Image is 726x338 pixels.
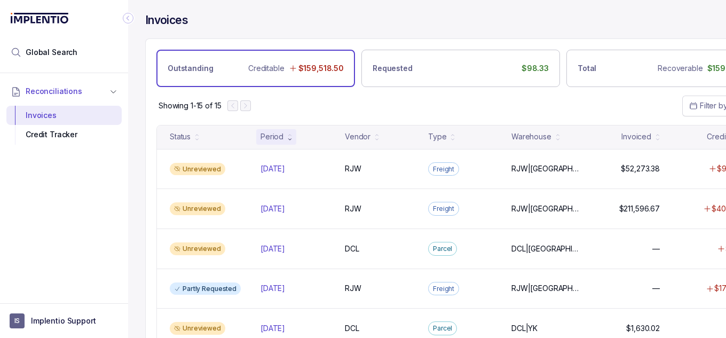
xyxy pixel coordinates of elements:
p: DCL [345,243,359,254]
p: RJW [345,163,361,174]
div: Collapse Icon [122,12,135,25]
p: Parcel [433,243,452,254]
p: RJW|[GEOGRAPHIC_DATA] [511,203,579,214]
div: Remaining page entries [159,100,221,111]
h4: Invoices [145,13,188,28]
p: — [652,283,660,294]
p: [DATE] [261,163,285,174]
p: Parcel [433,323,452,334]
div: Reconciliations [6,104,122,147]
span: Reconciliations [26,86,82,97]
p: Outstanding [168,63,213,74]
p: RJW [345,283,361,294]
button: User initialsImplentio Support [10,313,119,328]
p: Requested [373,63,413,74]
div: Credit Tracker [15,125,113,144]
p: Total [578,63,596,74]
p: Freight [433,203,454,214]
button: Reconciliations [6,80,122,103]
p: $211,596.67 [619,203,660,214]
div: Warehouse [511,131,551,142]
p: DCL|[GEOGRAPHIC_DATA], DCL|LN [511,243,579,254]
div: Unreviewed [170,242,225,255]
p: Showing 1-15 of 15 [159,100,221,111]
p: DCL [345,323,359,334]
p: RJW|[GEOGRAPHIC_DATA] [511,283,579,294]
span: Global Search [26,47,77,58]
p: $52,273.38 [621,163,660,174]
p: Freight [433,284,454,294]
div: Invoiced [621,131,651,142]
div: Unreviewed [170,322,225,335]
div: Type [428,131,446,142]
p: Recoverable [658,63,703,74]
p: RJW [345,203,361,214]
div: Unreviewed [170,163,225,176]
div: Invoices [15,106,113,125]
div: Vendor [345,131,370,142]
p: [DATE] [261,203,285,214]
p: $1,630.02 [626,323,660,334]
p: DCL|YK [511,323,538,334]
div: Status [170,131,191,142]
div: Period [261,131,283,142]
div: Unreviewed [170,202,225,215]
p: Freight [433,164,454,175]
p: Implentio Support [31,316,96,326]
p: — [652,243,660,254]
p: RJW|[GEOGRAPHIC_DATA] [511,163,579,174]
p: [DATE] [261,243,285,254]
div: Partly Requested [170,282,241,295]
p: $98.33 [522,63,549,74]
p: $159,518.50 [298,63,344,74]
p: [DATE] [261,323,285,334]
p: Creditable [248,63,285,74]
p: [DATE] [261,283,285,294]
span: User initials [10,313,25,328]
